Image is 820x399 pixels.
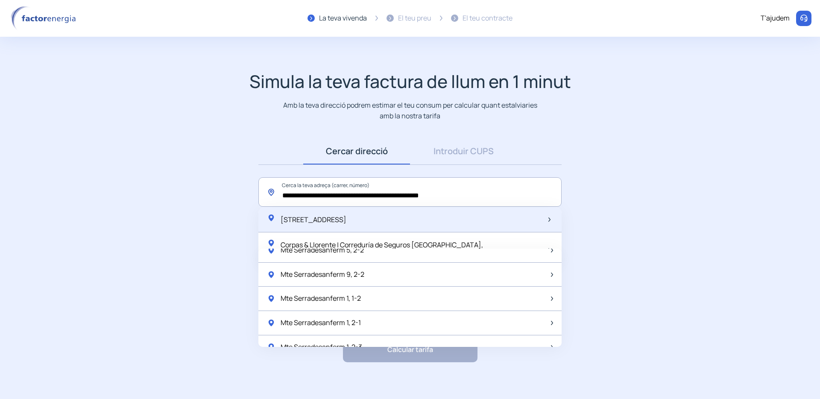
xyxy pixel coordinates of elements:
img: location-pin-green.svg [267,246,275,255]
img: arrow-next-item.svg [551,248,553,252]
a: Cercar direcció [303,138,410,164]
img: logo factor [9,6,81,31]
div: T'ajudem [761,13,790,24]
span: Mte Serradesanferm 1, 2-3 [281,342,362,353]
a: Introduir CUPS [410,138,517,164]
span: Mte Serradesanferm 9, 2-2 [281,269,364,280]
span: Mte Serradesanferm 1, 1-2 [281,293,361,304]
img: location-pin-green.svg [267,214,275,222]
img: location-pin-green.svg [267,343,275,351]
img: arrow-next-item.svg [551,321,553,325]
img: arrow-next-item.svg [551,345,553,349]
div: El teu contracte [463,13,512,24]
h1: Simula la teva factura de llum en 1 minut [249,71,571,92]
img: arrow-next-item.svg [548,248,551,252]
span: Mte Serradesanferm 5, 2-2 [281,245,364,256]
span: Mte Serradesanferm 1, 2-1 [281,317,361,329]
img: location-pin-green.svg [267,239,275,247]
img: location-pin-green.svg [267,294,275,303]
div: El teu preu [398,13,431,24]
img: arrow-next-item.svg [548,217,551,222]
img: location-pin-green.svg [267,319,275,327]
span: [STREET_ADDRESS] [281,215,346,224]
div: La teva vivenda [319,13,367,24]
p: Amb la teva direcció podrem estimar el teu consum per calcular quant estalviaries amb la nostra t... [281,100,539,121]
img: location-pin-green.svg [267,270,275,279]
img: llamar [799,14,808,23]
span: Corpas & Llorente | Correduría de Seguros [GEOGRAPHIC_DATA], [STREET_ADDRESS] [267,240,483,261]
img: arrow-next-item.svg [551,296,553,301]
img: arrow-next-item.svg [551,273,553,277]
